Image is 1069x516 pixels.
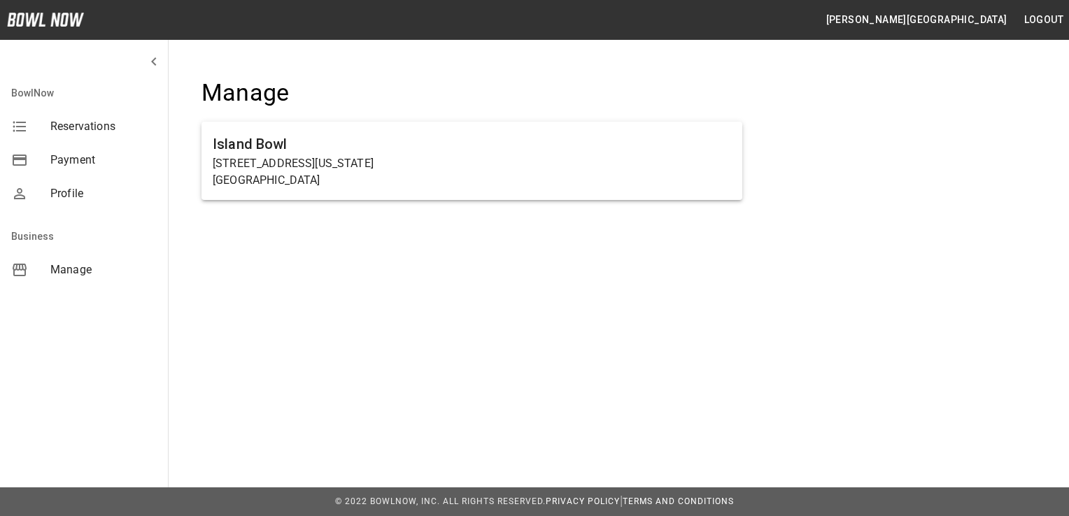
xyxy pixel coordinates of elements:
[821,7,1013,33] button: [PERSON_NAME][GEOGRAPHIC_DATA]
[50,118,157,135] span: Reservations
[213,172,731,189] p: [GEOGRAPHIC_DATA]
[546,496,620,506] a: Privacy Policy
[335,496,546,506] span: © 2022 BowlNow, Inc. All Rights Reserved.
[1019,7,1069,33] button: Logout
[50,261,157,278] span: Manage
[213,155,731,172] p: [STREET_ADDRESS][US_STATE]
[623,496,734,506] a: Terms and Conditions
[50,185,157,202] span: Profile
[50,152,157,169] span: Payment
[7,13,84,27] img: logo
[213,133,731,155] h6: Island Bowl
[201,78,742,108] h4: Manage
